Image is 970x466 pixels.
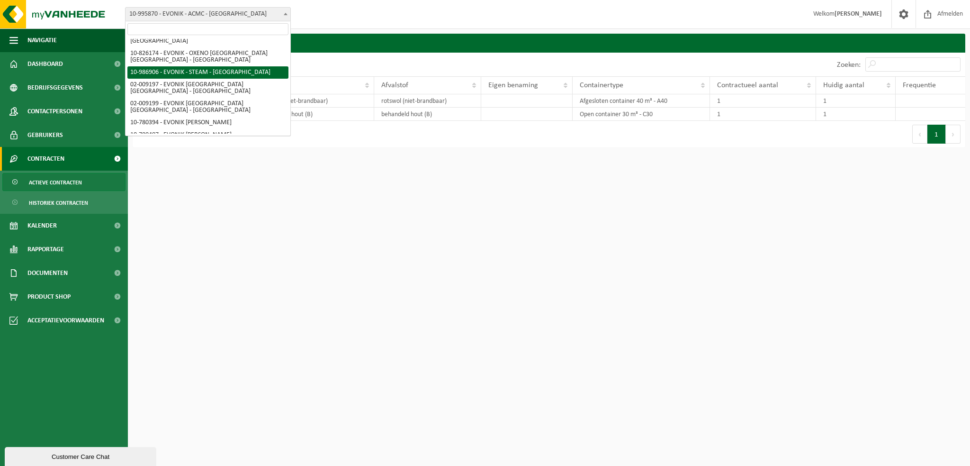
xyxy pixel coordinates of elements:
li: 10-780407 - EVONIK [PERSON_NAME] [127,129,288,141]
a: Historiek contracten [2,193,126,211]
button: 1 [927,125,946,144]
span: Historiek contracten [29,194,88,212]
span: Acceptatievoorwaarden [27,309,104,332]
span: Containertype [580,82,623,89]
span: Eigen benaming [488,82,538,89]
li: 10-780394 - EVONIK [PERSON_NAME] [127,117,288,129]
td: behandeld hout (B) [374,108,482,121]
td: rotswol (niet-brandbaar) [374,94,482,108]
li: 02-009199 - EVONIK [GEOGRAPHIC_DATA] [GEOGRAPHIC_DATA] - [GEOGRAPHIC_DATA] [127,98,288,117]
span: Contractueel aantal [717,82,778,89]
label: Zoeken: [837,61,861,69]
span: Contactpersonen [27,100,82,123]
a: Actieve contracten [2,173,126,191]
span: Product Shop [27,285,71,309]
span: Gebruikers [27,123,63,147]
span: Rapportage [27,238,64,261]
span: Actieve contracten [29,174,82,192]
h2: Contracten [133,34,965,52]
td: 1 [710,108,816,121]
li: 02-009197 - EVONIK [GEOGRAPHIC_DATA] [GEOGRAPHIC_DATA] - [GEOGRAPHIC_DATA] [127,79,288,98]
span: Frequentie [903,82,936,89]
span: Documenten [27,261,68,285]
li: 10-986906 - EVONIK - STEAM - [GEOGRAPHIC_DATA] [127,66,288,79]
span: 10-995870 - EVONIK - ACMC - ANTWERPEN [125,7,291,21]
button: Next [946,125,961,144]
span: Bedrijfsgegevens [27,76,83,100]
span: Afvalstof [381,82,408,89]
td: 1 [816,108,896,121]
iframe: chat widget [5,445,158,466]
li: 10-826174 - EVONIK - OXENO [GEOGRAPHIC_DATA] [GEOGRAPHIC_DATA] - [GEOGRAPHIC_DATA] [127,47,288,66]
td: Open container 30 m³ - C30 [573,108,710,121]
span: 10-995870 - EVONIK - ACMC - ANTWERPEN [126,8,290,21]
td: HK-XA-40-G rotswol (niet-brandbaar) [223,94,374,108]
span: Kalender [27,214,57,238]
span: Contracten [27,147,64,171]
td: 1 [816,94,896,108]
span: Navigatie [27,28,57,52]
strong: [PERSON_NAME] [835,10,882,18]
button: Previous [912,125,927,144]
span: Huidig aantal [823,82,864,89]
span: Dashboard [27,52,63,76]
td: HK-XC-30-G behandeld hout (B) [223,108,374,121]
td: Afgesloten container 40 m³ - A40 [573,94,710,108]
td: 1 [710,94,816,108]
